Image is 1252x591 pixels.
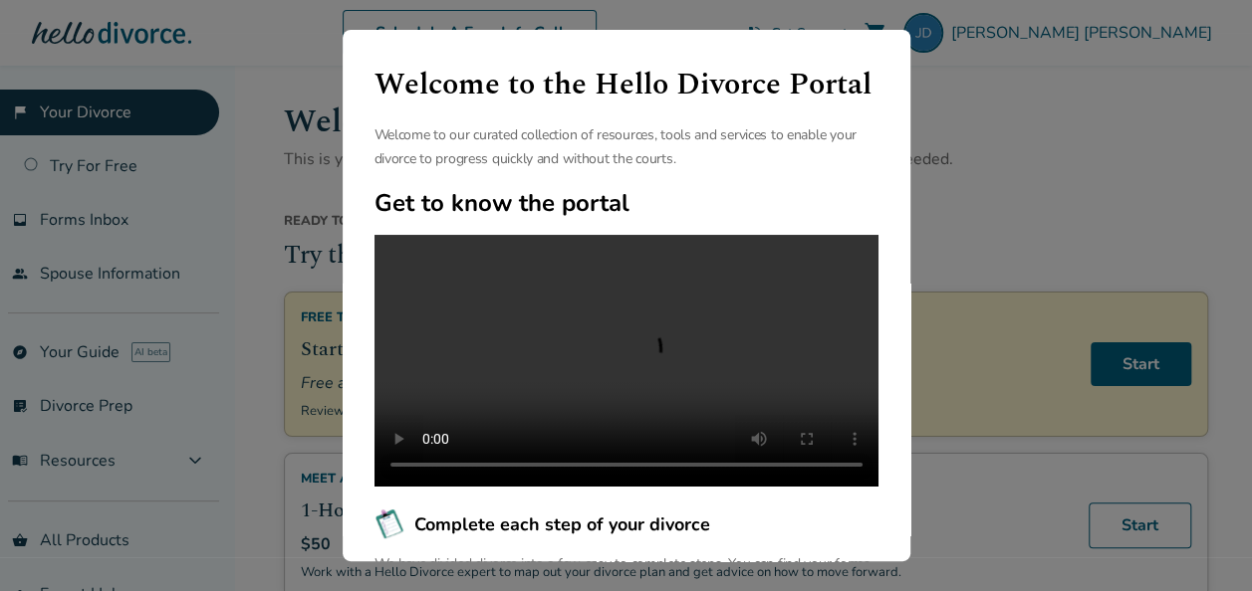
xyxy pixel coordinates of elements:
iframe: Chat Widget [1152,495,1252,591]
h1: Welcome to the Hello Divorce Portal [375,62,878,107]
h2: Get to know the portal [375,187,878,219]
img: Complete each step of your divorce [375,508,406,540]
span: Complete each step of your divorce [414,511,710,537]
p: Welcome to our curated collection of resources, tools and services to enable your divorce to prog... [375,123,878,171]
